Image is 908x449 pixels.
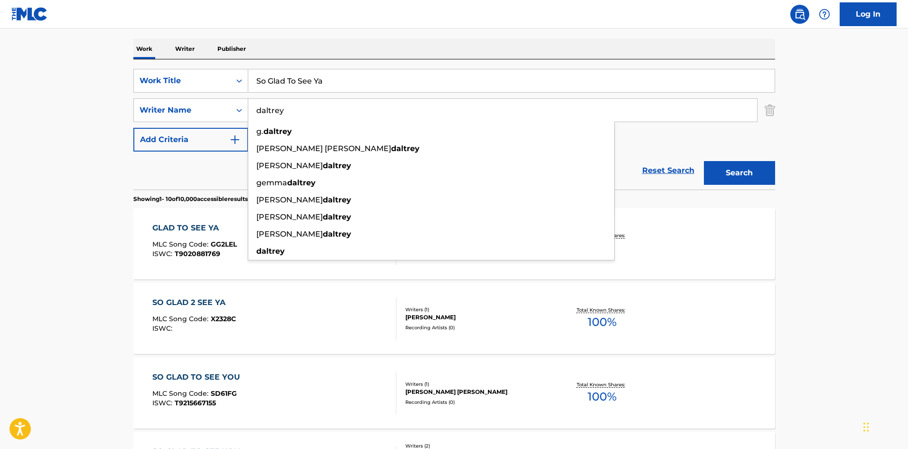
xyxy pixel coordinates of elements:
[11,7,48,21] img: MLC Logo
[152,324,175,333] span: ISWC :
[152,372,245,383] div: SO GLAD TO SEE YOU
[256,178,287,187] span: gemma
[133,128,248,152] button: Add Criteria
[256,247,285,256] strong: daltrey
[152,222,237,234] div: GLAD TO SEE YA
[861,403,908,449] iframe: Chat Widget
[140,105,225,116] div: Writer Name
[577,381,627,388] p: Total Known Shares:
[152,315,211,323] span: MLC Song Code :
[588,388,617,405] span: 100 %
[405,306,549,313] div: Writers ( 1 )
[256,229,323,239] span: [PERSON_NAME]
[323,161,351,170] strong: daltrey
[405,388,549,396] div: [PERSON_NAME] [PERSON_NAME]
[133,69,775,190] form: Search Form
[256,127,263,136] span: g.
[133,208,775,279] a: GLAD TO SEE YAMLC Song Code:GG2LELISWC:T9020881769Writers (2)[PERSON_NAME], [PERSON_NAME]Recordin...
[405,381,549,388] div: Writers ( 1 )
[152,389,211,398] span: MLC Song Code :
[256,212,323,221] span: [PERSON_NAME]
[175,399,216,407] span: T9215667155
[323,229,351,239] strong: daltrey
[172,39,197,59] p: Writer
[152,240,211,248] span: MLC Song Code :
[405,324,549,331] div: Recording Artists ( 0 )
[215,39,249,59] p: Publisher
[152,297,236,308] div: SO GLAD 2 SEE YA
[256,144,391,153] span: [PERSON_NAME] [PERSON_NAME]
[256,195,323,204] span: [PERSON_NAME]
[211,240,237,248] span: GG2LEL
[323,212,351,221] strong: daltrey
[815,5,834,24] div: Help
[133,283,775,354] a: SO GLAD 2 SEE YAMLC Song Code:X2328CISWC:Writers (1)[PERSON_NAME]Recording Artists (0)Total Known...
[588,314,617,331] span: 100 %
[765,98,775,122] img: Delete Criterion
[391,144,420,153] strong: daltrey
[794,9,805,20] img: search
[819,9,830,20] img: help
[211,315,236,323] span: X2328C
[577,306,627,314] p: Total Known Shares:
[405,313,549,322] div: [PERSON_NAME]
[133,39,155,59] p: Work
[704,161,775,185] button: Search
[140,75,225,86] div: Work Title
[133,195,292,203] p: Showing 1 - 10 of 10,000 accessible results (Total 1,210,376 )
[229,134,241,145] img: 9d2ae6d4665cec9f34b9.svg
[323,195,351,204] strong: daltrey
[152,249,175,258] span: ISWC :
[863,413,869,441] div: Drag
[263,127,292,136] strong: daltrey
[133,357,775,429] a: SO GLAD TO SEE YOUMLC Song Code:SD61FGISWC:T9215667155Writers (1)[PERSON_NAME] [PERSON_NAME]Recor...
[256,161,323,170] span: [PERSON_NAME]
[637,160,699,181] a: Reset Search
[287,178,316,187] strong: daltrey
[175,249,220,258] span: T9020881769
[152,399,175,407] span: ISWC :
[211,389,237,398] span: SD61FG
[840,2,897,26] a: Log In
[405,399,549,406] div: Recording Artists ( 0 )
[790,5,809,24] a: Public Search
